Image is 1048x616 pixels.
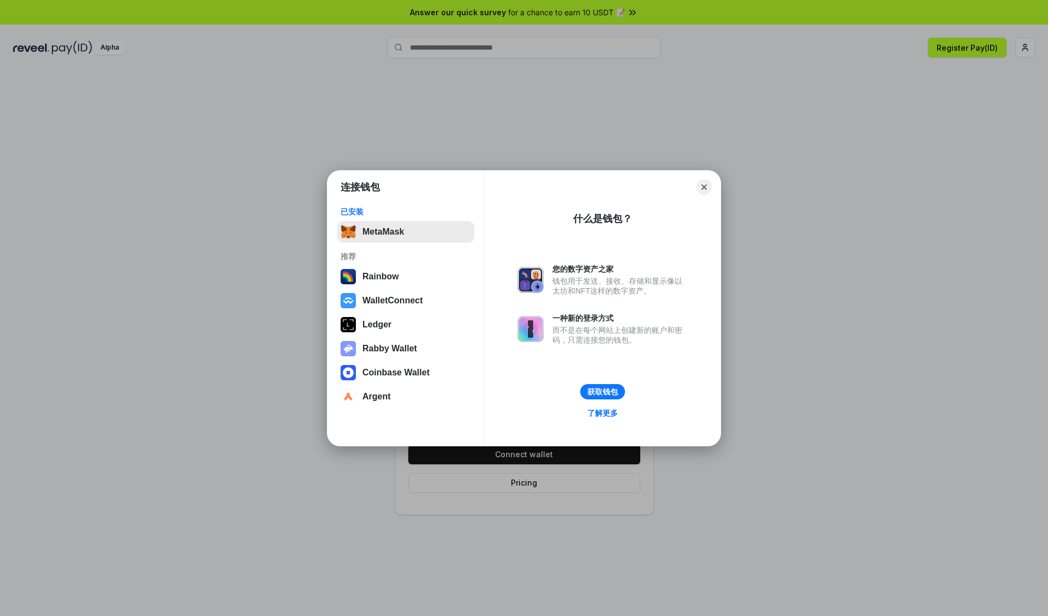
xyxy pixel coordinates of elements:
[517,267,544,293] img: svg+xml,%3Csvg%20xmlns%3D%22http%3A%2F%2Fwww.w3.org%2F2000%2Fsvg%22%20fill%3D%22none%22%20viewBox...
[552,276,688,296] div: 钱包用于发送、接收、存储和显示像以太坊和NFT这样的数字资产。
[362,344,417,354] div: Rabby Wallet
[587,387,618,397] div: 获取钱包
[362,392,391,402] div: Argent
[341,207,471,217] div: 已安装
[573,212,632,225] div: 什么是钱包？
[587,408,618,418] div: 了解更多
[341,269,356,284] img: svg+xml,%3Csvg%20width%3D%22120%22%20height%3D%22120%22%20viewBox%3D%220%200%20120%20120%22%20fil...
[552,325,688,345] div: 而不是在每个网站上创建新的账户和密码，只需连接您的钱包。
[362,272,399,282] div: Rainbow
[362,368,430,378] div: Coinbase Wallet
[341,252,471,261] div: 推荐
[552,264,688,274] div: 您的数字资产之家
[337,314,474,336] button: Ledger
[341,224,356,240] img: svg+xml,%3Csvg%20fill%3D%22none%22%20height%3D%2233%22%20viewBox%3D%220%200%2035%2033%22%20width%...
[337,221,474,243] button: MetaMask
[341,293,356,308] img: svg+xml,%3Csvg%20width%3D%2228%22%20height%3D%2228%22%20viewBox%3D%220%200%2028%2028%22%20fill%3D...
[337,338,474,360] button: Rabby Wallet
[362,296,423,306] div: WalletConnect
[341,389,356,404] img: svg+xml,%3Csvg%20width%3D%2228%22%20height%3D%2228%22%20viewBox%3D%220%200%2028%2028%22%20fill%3D...
[341,181,380,194] h1: 连接钱包
[362,320,391,330] div: Ledger
[341,317,356,332] img: svg+xml,%3Csvg%20xmlns%3D%22http%3A%2F%2Fwww.w3.org%2F2000%2Fsvg%22%20width%3D%2228%22%20height%3...
[337,266,474,288] button: Rainbow
[337,386,474,408] button: Argent
[341,341,356,356] img: svg+xml,%3Csvg%20xmlns%3D%22http%3A%2F%2Fwww.w3.org%2F2000%2Fsvg%22%20fill%3D%22none%22%20viewBox...
[581,406,624,420] a: 了解更多
[341,365,356,380] img: svg+xml,%3Csvg%20width%3D%2228%22%20height%3D%2228%22%20viewBox%3D%220%200%2028%2028%22%20fill%3D...
[696,180,712,195] button: Close
[580,384,625,399] button: 获取钱包
[517,316,544,342] img: svg+xml,%3Csvg%20xmlns%3D%22http%3A%2F%2Fwww.w3.org%2F2000%2Fsvg%22%20fill%3D%22none%22%20viewBox...
[337,362,474,384] button: Coinbase Wallet
[552,313,688,323] div: 一种新的登录方式
[337,290,474,312] button: WalletConnect
[362,227,404,237] div: MetaMask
